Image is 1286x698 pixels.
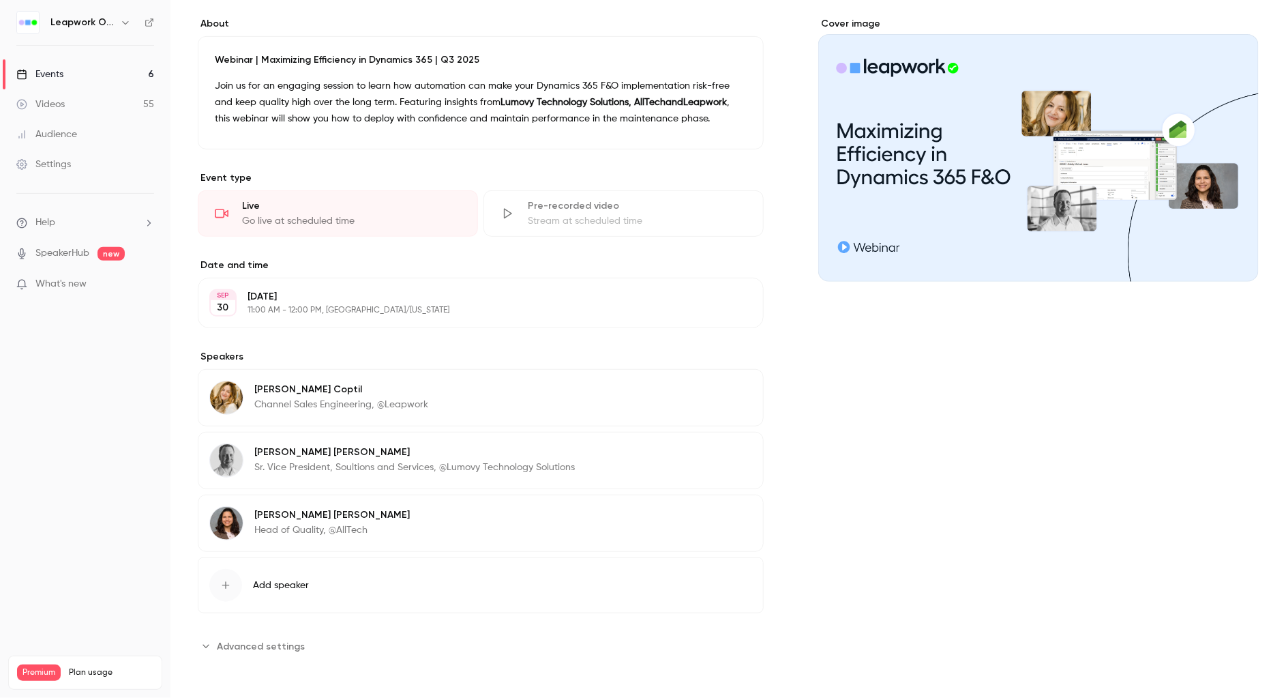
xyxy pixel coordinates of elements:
div: Alex Coptil[PERSON_NAME] CoptilChannel Sales Engineering, @Leapwork [198,369,764,426]
div: Pre-recorded videoStream at scheduled time [483,190,764,237]
label: Cover image [818,17,1259,31]
div: SEP [211,291,235,300]
img: Maria Arreaza [210,507,243,540]
p: 30 [218,301,229,315]
section: Cover image [818,17,1259,282]
p: Head of Quality, @AllTech [254,523,410,537]
div: Audience [16,128,77,141]
div: Events [16,68,63,81]
p: [PERSON_NAME] [PERSON_NAME] [254,446,575,459]
p: [PERSON_NAME] Coptil [254,383,428,396]
p: Sr. Vice President, Soultions and Services, @Lumovy Technology Solutions [254,461,575,474]
p: [DATE] [248,290,691,304]
span: Add speaker [253,579,309,592]
div: Stream at scheduled time [528,214,747,228]
div: LiveGo live at scheduled time [198,190,478,237]
span: Help [35,216,55,230]
span: new [98,247,125,261]
strong: and [666,98,683,107]
li: help-dropdown-opener [16,216,154,230]
div: Videos [16,98,65,111]
label: About [198,17,764,31]
button: Add speaker [198,557,764,613]
div: Settings [16,158,71,171]
img: Andrew Alpert [210,444,243,477]
div: Maria Arreaza[PERSON_NAME] [PERSON_NAME]Head of Quality, @AllTech [198,495,764,552]
img: Alex Coptil [210,381,243,414]
img: Leapwork Online Event [17,12,39,33]
p: 11:00 AM - 12:00 PM, [GEOGRAPHIC_DATA]/[US_STATE] [248,305,691,316]
p: [PERSON_NAME] [PERSON_NAME] [254,508,410,522]
p: Event type [198,171,764,185]
div: Go live at scheduled time [242,214,461,228]
p: Join us for an engaging session to learn how automation can make your Dynamics 365 F&O implementa... [215,78,747,127]
span: Plan usage [69,667,153,678]
div: Andrew Alpert[PERSON_NAME] [PERSON_NAME]Sr. Vice President, Soultions and Services, @Lumovy Techn... [198,432,764,489]
strong: Lumovy Technology Solutions, AllTech Leapwork [500,98,727,107]
h6: Leapwork Online Event [50,16,115,29]
span: What's new [35,277,87,291]
label: Date and time [198,259,764,272]
p: Webinar | Maximizing Efficiency in Dynamics 365 | Q3 2025 [215,53,747,67]
div: Pre-recorded video [528,199,747,213]
button: Advanced settings [198,635,313,657]
div: Live [242,199,461,213]
a: SpeakerHub [35,246,89,261]
span: Premium [17,665,61,681]
iframe: Noticeable Trigger [138,278,154,291]
p: Channel Sales Engineering, @Leapwork [254,398,428,411]
label: Speakers [198,350,764,364]
section: Advanced settings [198,635,764,657]
span: Advanced settings [217,639,305,654]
